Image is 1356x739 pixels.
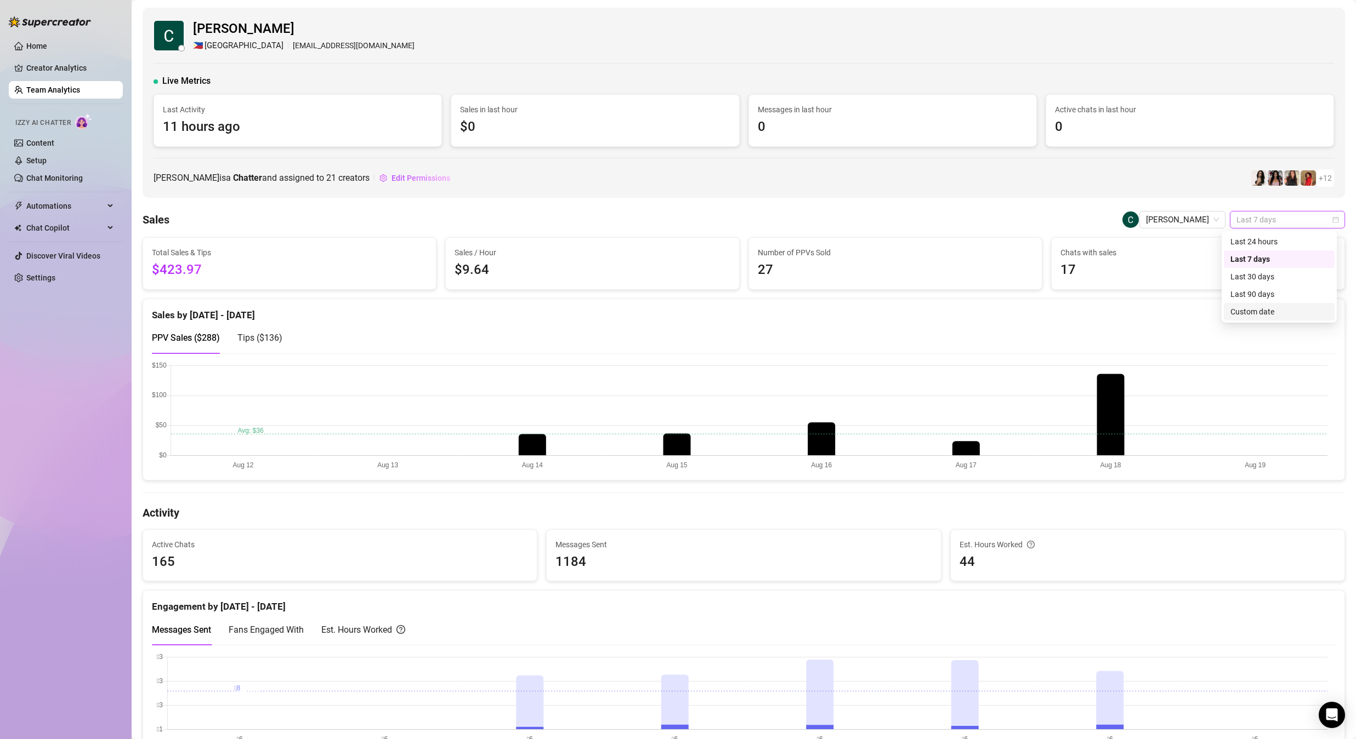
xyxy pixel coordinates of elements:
span: Chat Copilot [26,219,104,237]
div: Last 30 days [1224,268,1335,285]
a: Setup [26,156,47,165]
span: Messages in last hour [758,104,1028,116]
button: Edit Permissions [379,169,451,187]
span: Sales in last hour [460,104,730,116]
span: + 12 [1319,172,1332,184]
div: Last 30 days [1230,271,1328,283]
span: setting [379,174,387,182]
div: Custom date [1230,306,1328,318]
img: Chat Copilot [14,224,21,232]
span: Active chats in last hour [1055,104,1325,116]
span: 0 [758,117,1028,138]
h4: Activity [143,505,1345,520]
span: Fans Engaged With [229,625,304,635]
img: Cecil Capuchino [154,21,184,50]
b: Chatter [233,173,262,183]
div: Engagement by [DATE] - [DATE] [152,591,1336,614]
span: Messages Sent [555,539,932,551]
span: Active Chats [152,539,528,551]
span: Automations [26,197,104,215]
span: 🇵🇭 [193,39,203,53]
img: AI Chatter [75,113,92,129]
span: calendar [1332,216,1339,223]
h4: Sales [143,212,169,227]
img: ChloeLove [1251,170,1267,186]
a: Content [26,139,54,147]
span: [PERSON_NAME] is a and assigned to creators [154,171,370,185]
span: PPV Sales ( $288 ) [152,333,220,343]
span: 0 [1055,117,1325,138]
span: Izzy AI Chatter [15,118,71,128]
a: Settings [26,273,55,282]
a: Team Analytics [26,85,80,94]
span: Live Metrics [162,75,211,88]
div: Last 7 days [1230,253,1328,265]
div: Sales by [DATE] - [DATE] [152,299,1336,323]
span: Sales / Hour [455,247,730,259]
div: Last 90 days [1224,285,1335,303]
span: Chats with sales [1060,247,1336,259]
div: [EMAIL_ADDRESS][DOMAIN_NAME] [193,39,415,53]
span: $0 [460,117,730,138]
div: Est. Hours Worked [960,539,1336,551]
div: Est. Hours Worked [321,623,405,637]
span: $423.97 [152,260,427,280]
span: question-circle [1027,539,1035,551]
a: Chat Monitoring [26,174,83,182]
a: Creator Analytics [26,59,114,77]
span: Messages Sent [152,625,211,635]
span: Tips ( $136 ) [237,333,282,343]
span: Total Sales & Tips [152,247,427,259]
span: [PERSON_NAME] [193,19,415,39]
a: Home [26,42,47,50]
span: 17 [1060,260,1336,280]
span: thunderbolt [14,202,23,210]
span: Number of PPVs Sold [758,247,1033,259]
div: Open Intercom Messenger [1319,702,1345,728]
span: 165 [152,552,528,572]
span: 11 hours ago [163,117,433,138]
span: Last 7 days [1236,211,1338,228]
img: bellatendresse [1301,170,1316,186]
span: [GEOGRAPHIC_DATA] [205,39,283,53]
img: Cecil Capuchino [1122,211,1139,228]
div: Last 24 hours [1230,236,1328,248]
span: 44 [960,552,1336,572]
a: Discover Viral Videos [26,251,100,260]
span: Edit Permissions [392,174,450,182]
div: Last 7 days [1224,250,1335,268]
span: question-circle [396,623,405,637]
img: diandradelgado [1284,170,1300,186]
img: logo-BBDzfeDw.svg [9,16,91,27]
span: 21 [326,173,336,183]
span: Cecil Capuchino [1146,211,1219,228]
span: Last Activity [163,104,433,116]
span: 1184 [555,552,932,572]
img: empress.venus [1268,170,1283,186]
div: Last 90 days [1230,288,1328,300]
div: Last 24 hours [1224,233,1335,250]
span: 27 [758,260,1033,280]
span: $9.64 [455,260,730,280]
div: Custom date [1224,303,1335,320]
